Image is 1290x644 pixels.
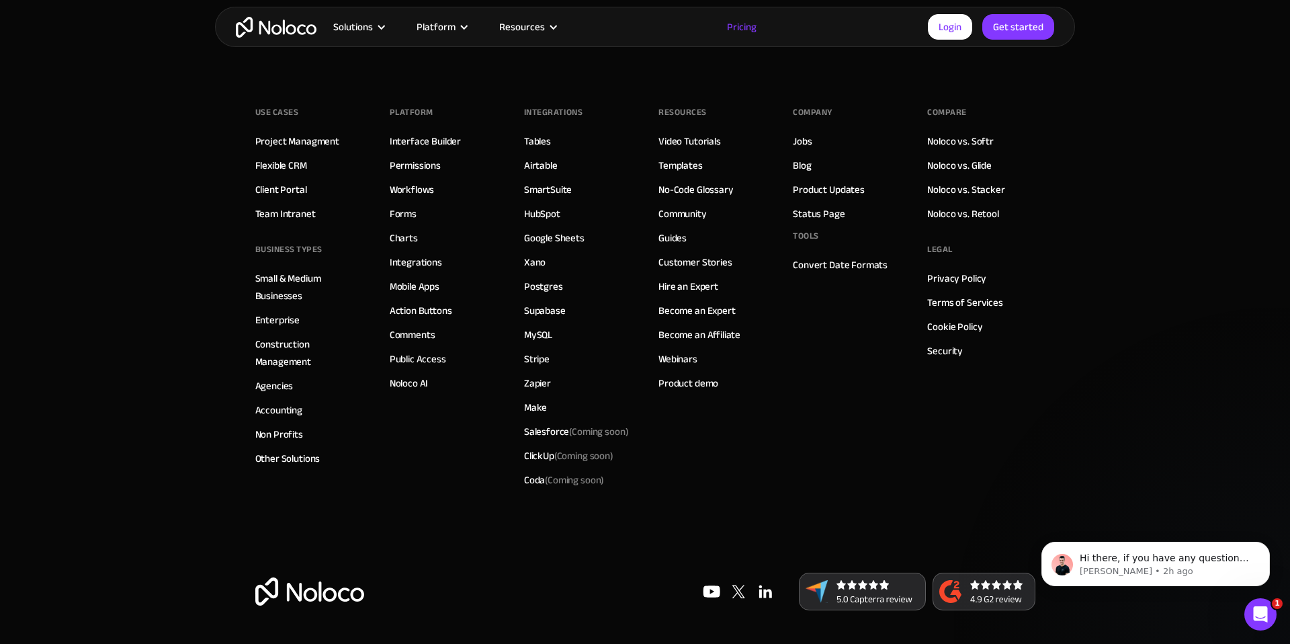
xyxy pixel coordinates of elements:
div: Solutions [333,18,373,36]
div: ClickUp [524,447,613,465]
div: Legal [927,239,953,259]
a: Customer Stories [658,253,732,271]
a: Product Updates [793,181,865,198]
a: Non Profits [255,426,303,443]
div: Company [793,102,832,122]
a: Permissions [390,157,441,174]
a: Become an Affiliate [658,326,740,344]
a: Privacy Policy [927,270,986,287]
a: Noloco vs. Stacker [927,181,1004,198]
a: Other Solutions [255,450,320,467]
a: Forms [390,205,417,223]
a: Agencies [255,377,294,395]
a: Product demo [658,374,718,392]
a: Enterprise [255,311,300,329]
a: Noloco vs. Softr [927,132,994,150]
div: Resources [658,102,707,122]
a: Convert Date Formats [793,256,888,274]
a: Jobs [793,132,812,150]
a: Get started [982,14,1054,40]
a: Stripe [524,350,550,368]
div: BUSINESS TYPES [255,239,322,259]
a: Xano [524,253,546,271]
div: Solutions [316,18,400,36]
a: Guides [658,229,687,247]
a: Noloco vs. Glide [927,157,992,174]
a: Blog [793,157,811,174]
a: Templates [658,157,703,174]
a: Flexible CRM [255,157,307,174]
a: SmartSuite [524,181,572,198]
div: Platform [390,102,433,122]
a: Google Sheets [524,229,585,247]
a: Security [927,342,963,360]
div: Coda [524,471,604,489]
a: Construction Management [255,335,363,370]
div: Resources [499,18,545,36]
span: (Coming soon) [545,471,604,489]
a: Make [524,399,547,416]
a: Team Intranet [255,205,316,223]
a: No-Code Glossary [658,181,734,198]
div: Tools [793,226,819,246]
div: Use Cases [255,102,299,122]
a: Workflows [390,181,435,198]
a: Action Buttons [390,302,452,319]
a: Login [928,14,972,40]
span: (Coming soon) [554,446,613,465]
div: Platform [400,18,482,36]
a: Public Access [390,350,446,368]
a: Hire an Expert [658,278,718,295]
a: MySQL [524,326,552,344]
a: Client Portal [255,181,307,198]
a: Cookie Policy [927,318,982,335]
a: Noloco AI [390,374,429,392]
a: Postgres [524,278,563,295]
a: Integrations [390,253,442,271]
a: Noloco vs. Retool [927,205,998,223]
a: Become an Expert [658,302,736,319]
div: Salesforce [524,423,629,440]
a: HubSpot [524,205,560,223]
div: Resources [482,18,572,36]
a: Video Tutorials [658,132,721,150]
a: Webinars [658,350,697,368]
div: INTEGRATIONS [524,102,583,122]
a: home [236,17,316,38]
a: Accounting [255,401,303,419]
a: Terms of Services [927,294,1002,311]
a: Charts [390,229,418,247]
span: (Coming soon) [569,422,628,441]
a: Project Managment [255,132,339,150]
a: Community [658,205,707,223]
a: Status Page [793,205,845,223]
a: Airtable [524,157,558,174]
a: Zapier [524,374,551,392]
div: Compare [927,102,967,122]
iframe: Intercom notifications message [1021,514,1290,608]
a: Pricing [710,18,773,36]
a: Comments [390,326,435,344]
a: Mobile Apps [390,278,439,295]
span: 1 [1272,598,1283,609]
a: Tables [524,132,551,150]
a: Supabase [524,302,566,319]
a: Interface Builder [390,132,461,150]
div: Platform [417,18,456,36]
a: Small & Medium Businesses [255,270,363,305]
iframe: Intercom live chat [1244,598,1277,631]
